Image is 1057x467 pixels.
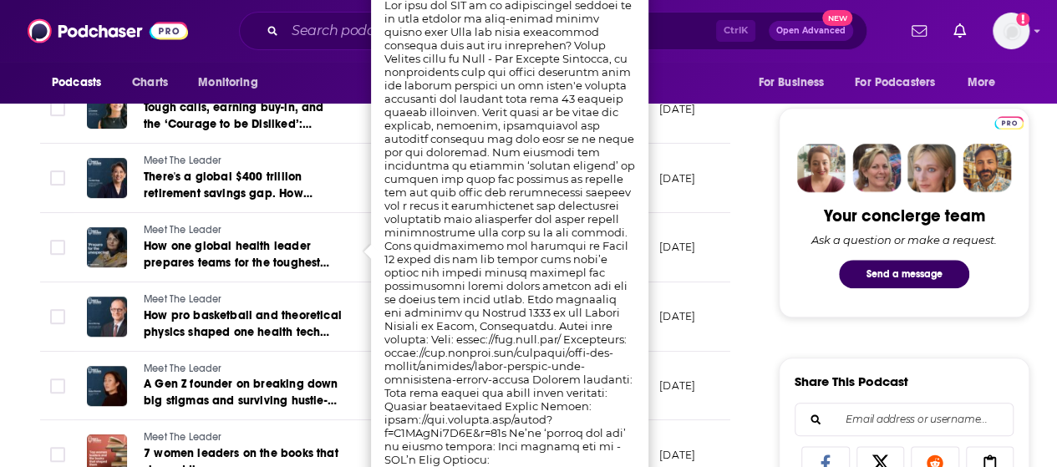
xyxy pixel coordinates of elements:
span: Open Advanced [776,27,846,35]
a: How one global health leader prepares teams for the toughest scenarios: [PERSON_NAME] CEO [144,238,344,272]
button: open menu [956,67,1017,99]
span: Toggle select row [50,309,65,324]
a: Show notifications dropdown [905,17,933,45]
button: Send a message [839,260,969,288]
a: Meet The Leader [144,292,344,307]
span: For Business [758,71,824,94]
img: Podchaser - Follow, Share and Rate Podcasts [28,15,188,47]
span: Toggle select row [50,240,65,255]
span: There's a global $400 trillion retirement savings gap. How leaders can fix it [144,170,313,217]
a: A Gen Z founder on breaking down big stigmas and surviving hustle-culture burnout [144,376,344,409]
a: How pro basketball and theoretical physics shaped one health tech CEO [144,307,344,341]
button: open menu [844,67,959,99]
a: Meet The Leader [144,430,344,445]
p: [DATE] [659,171,695,185]
img: Barbara Profile [852,144,901,192]
span: Meet The Leader [144,431,222,443]
a: Charts [121,67,178,99]
a: Show notifications dropdown [947,17,973,45]
div: Search followers [795,403,1014,436]
span: Meet The Leader [144,224,222,236]
span: Toggle select row [50,170,65,185]
button: open menu [40,67,123,99]
button: Open AdvancedNew [769,21,853,41]
input: Email address or username... [809,404,999,435]
span: New [822,10,852,26]
span: For Podcasters [855,71,935,94]
input: Search podcasts, credits, & more... [285,18,716,44]
p: [DATE] [659,378,695,393]
p: [DATE] [659,448,695,462]
span: Meet The Leader [144,363,222,374]
span: A Gen Z founder on breaking down big stigmas and surviving hustle-culture burnout [144,377,338,424]
span: How pro basketball and theoretical physics shaped one health tech CEO [144,308,342,356]
button: Show profile menu [993,13,1029,49]
span: More [968,71,996,94]
span: Ctrl K [716,20,755,42]
span: Monitoring [198,71,257,94]
a: Meet The Leader [144,362,344,377]
a: Tough calls, earning buy-in, and the ‘Courage to be Disliked’: Cisco’s [PERSON_NAME] on driving b... [144,99,344,133]
img: Podchaser Pro [994,116,1024,129]
a: Meet The Leader [144,223,344,238]
a: Meet The Leader [144,154,344,169]
svg: Add a profile image [1016,13,1029,26]
h3: Share This Podcast [795,373,908,389]
span: Meet The Leader [144,293,222,305]
span: Podcasts [52,71,101,94]
a: There's a global $400 trillion retirement savings gap. How leaders can fix it [144,169,344,202]
p: [DATE] [659,240,695,254]
span: Logged in as sally.brown [993,13,1029,49]
img: Sydney Profile [797,144,846,192]
img: Jules Profile [907,144,956,192]
div: Search podcasts, credits, & more... [239,12,867,50]
a: Pro website [994,114,1024,129]
span: How one global health leader prepares teams for the toughest scenarios: [PERSON_NAME] CEO [144,239,329,287]
span: Toggle select row [50,101,65,116]
img: User Profile [993,13,1029,49]
div: Your concierge team [824,206,985,226]
p: [DATE] [659,102,695,116]
span: Charts [132,71,168,94]
span: Meet The Leader [144,155,222,166]
div: Ask a question or make a request. [811,233,997,246]
span: Toggle select row [50,447,65,462]
button: open menu [186,67,279,99]
button: open menu [746,67,845,99]
img: Jon Profile [963,144,1011,192]
span: Toggle select row [50,378,65,393]
p: [DATE] [659,309,695,323]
